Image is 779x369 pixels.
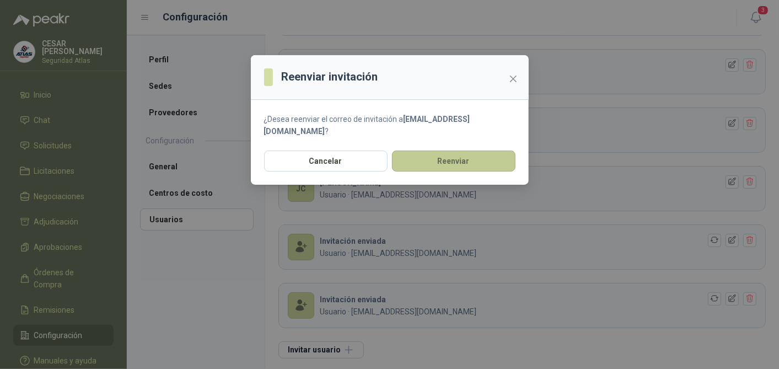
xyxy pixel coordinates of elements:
button: Cancelar [264,151,388,172]
div: ¿Desea reenviar el correo de invitación a ? [264,113,515,137]
h3: Reenviar invitación [282,68,378,85]
span: close [509,74,518,83]
button: Close [504,70,522,88]
button: Reenviar [392,151,515,172]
